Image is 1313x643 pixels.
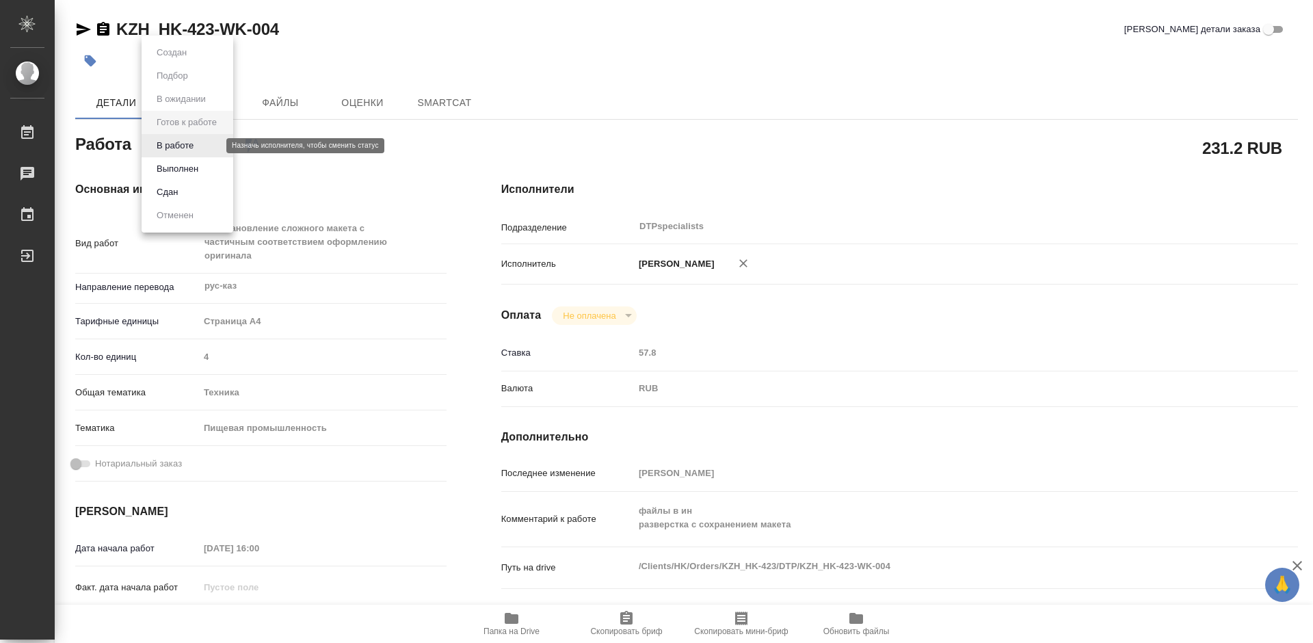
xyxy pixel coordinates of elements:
button: Создан [152,45,191,60]
button: Сдан [152,185,182,200]
button: В работе [152,138,198,153]
button: Подбор [152,68,192,83]
button: Отменен [152,208,198,223]
button: Выполнен [152,161,202,176]
button: Готов к работе [152,115,221,130]
button: В ожидании [152,92,210,107]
